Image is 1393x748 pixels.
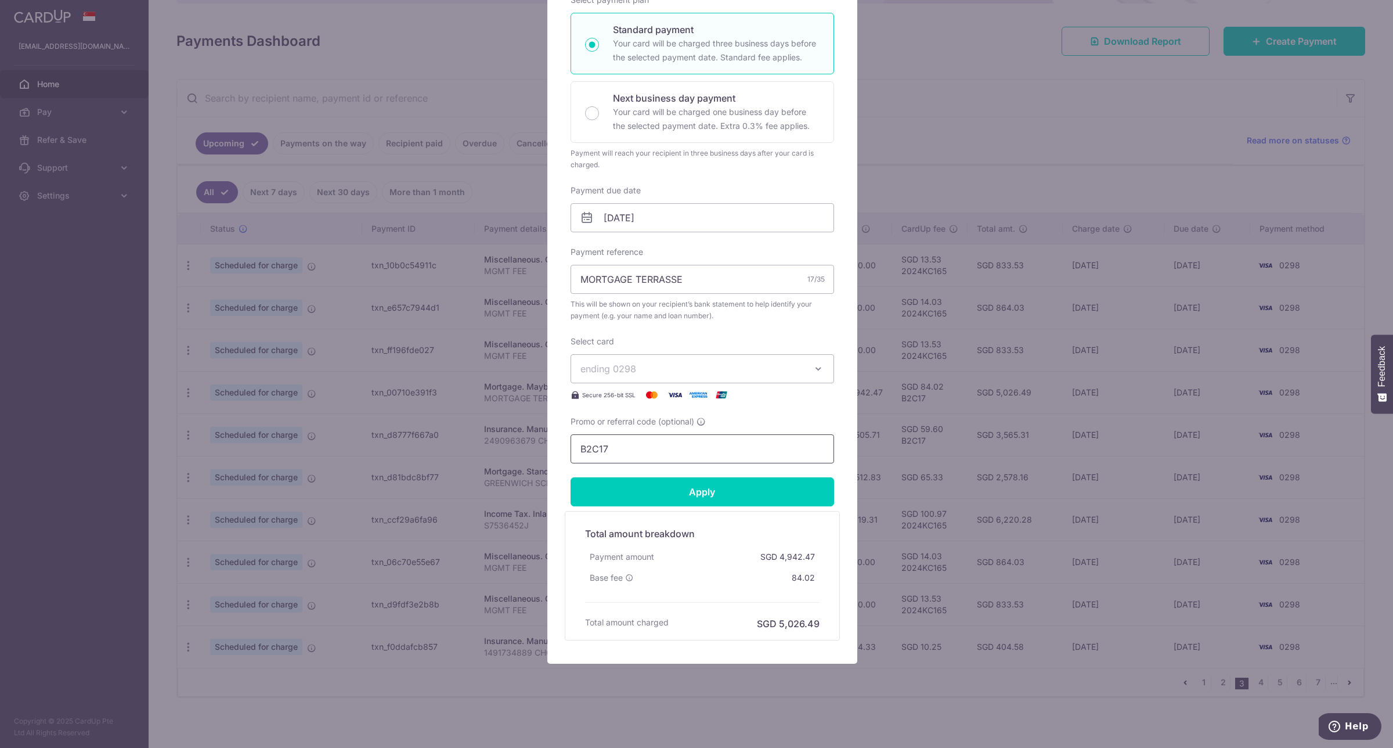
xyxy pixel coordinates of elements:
div: Payment amount [585,546,659,567]
img: American Express [687,388,710,402]
span: Secure 256-bit SSL [582,390,636,400]
label: Select card [571,336,614,347]
div: SGD 4,942.47 [756,546,820,567]
button: Feedback - Show survey [1371,335,1393,413]
p: Your card will be charged three business days before the selected payment date. Standard fee appl... [613,37,820,64]
span: This will be shown on your recipient’s bank statement to help identify your payment (e.g. your na... [571,299,834,322]
h6: Total amount charged [585,617,669,628]
p: Next business day payment [613,91,820,105]
p: Standard payment [613,23,820,37]
span: Feedback [1377,346,1387,387]
p: Your card will be charged one business day before the selected payment date. Extra 0.3% fee applies. [613,105,820,133]
input: Apply [571,477,834,506]
label: Payment due date [571,185,641,196]
h6: SGD 5,026.49 [757,617,820,631]
div: Payment will reach your recipient in three business days after your card is charged. [571,148,834,171]
span: Base fee [590,572,623,584]
img: UnionPay [710,388,733,402]
img: Mastercard [640,388,663,402]
iframe: Opens a widget where you can find more information [1319,713,1381,742]
label: Payment reference [571,246,643,258]
span: ending 0298 [580,363,636,375]
div: 84.02 [787,567,820,588]
img: Visa [663,388,687,402]
h5: Total amount breakdown [585,527,820,541]
span: Promo or referral code (optional) [571,416,694,427]
input: DD / MM / YYYY [571,203,834,232]
button: ending 0298 [571,354,834,383]
div: 17/35 [807,274,825,285]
